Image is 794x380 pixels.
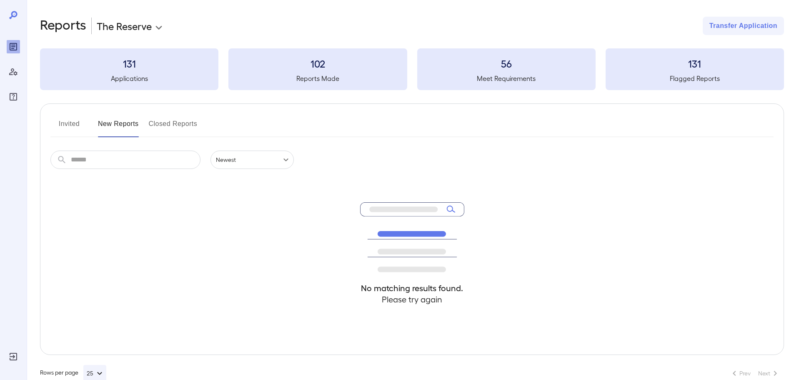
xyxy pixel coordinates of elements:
div: Newest [210,151,294,169]
div: Reports [7,40,20,53]
button: Closed Reports [149,117,198,137]
h4: Please try again [360,294,464,305]
div: FAQ [7,90,20,103]
h5: Applications [40,73,218,83]
h2: Reports [40,17,86,35]
h3: 131 [606,57,784,70]
p: The Reserve [97,19,152,33]
nav: pagination navigation [726,367,784,380]
h3: 131 [40,57,218,70]
button: New Reports [98,117,139,137]
h3: 56 [417,57,596,70]
summary: 131Applications102Reports Made56Meet Requirements131Flagged Reports [40,48,784,90]
div: Log Out [7,350,20,363]
h4: No matching results found. [360,282,464,294]
h5: Reports Made [228,73,407,83]
button: Invited [50,117,88,137]
button: Transfer Application [703,17,784,35]
h5: Flagged Reports [606,73,784,83]
div: Manage Users [7,65,20,78]
h3: 102 [228,57,407,70]
h5: Meet Requirements [417,73,596,83]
